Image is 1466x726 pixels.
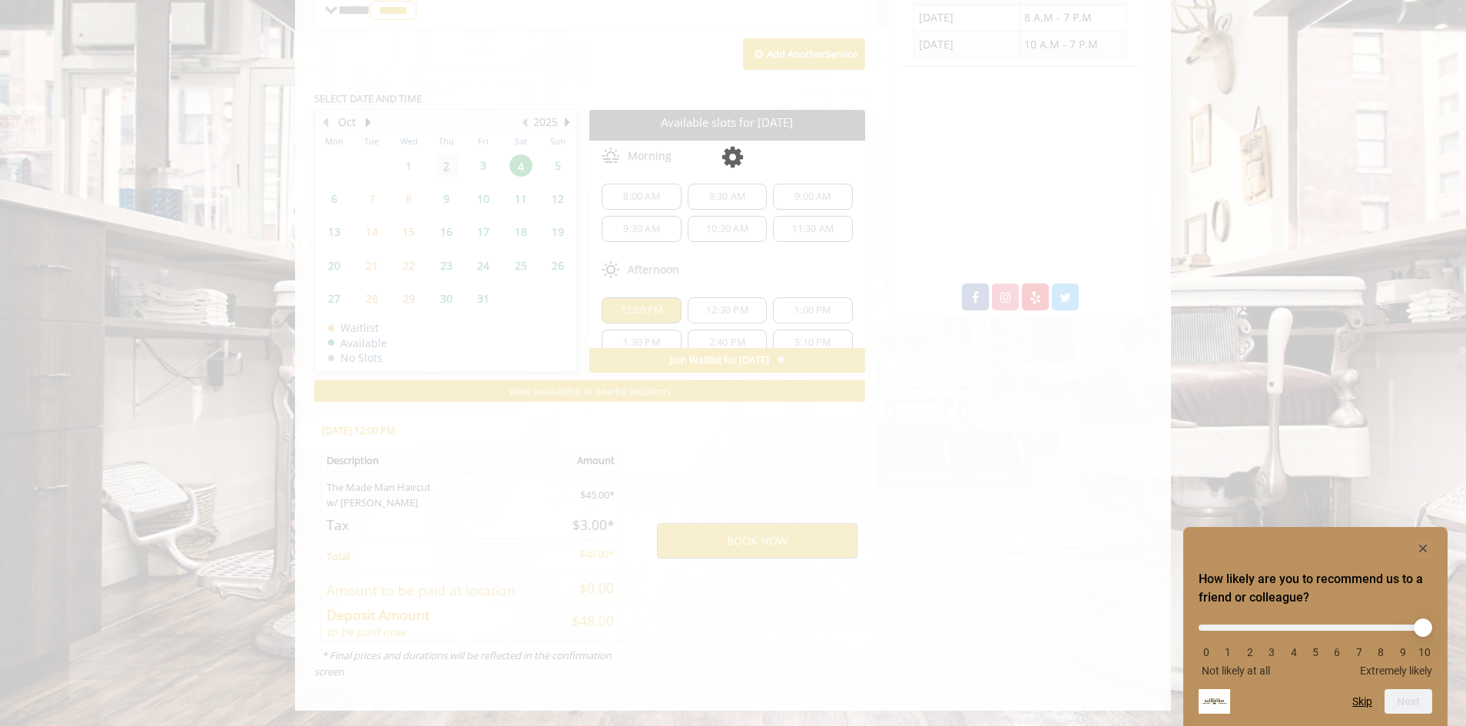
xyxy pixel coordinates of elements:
[1417,646,1432,658] li: 10
[1242,646,1258,658] li: 2
[1199,646,1214,658] li: 0
[1199,539,1432,714] div: How likely are you to recommend us to a friend or colleague? Select an option from 0 to 10, with ...
[1395,646,1411,658] li: 9
[1360,665,1432,677] span: Extremely likely
[1308,646,1323,658] li: 5
[1286,646,1302,658] li: 4
[1352,695,1372,708] button: Skip
[1414,539,1432,558] button: Hide survey
[1220,646,1235,658] li: 1
[1373,646,1388,658] li: 8
[1199,570,1432,607] h2: How likely are you to recommend us to a friend or colleague? Select an option from 0 to 10, with ...
[1264,646,1279,658] li: 3
[1199,613,1432,677] div: How likely are you to recommend us to a friend or colleague? Select an option from 0 to 10, with ...
[1202,665,1270,677] span: Not likely at all
[1385,689,1432,714] button: Next question
[1329,646,1345,658] li: 6
[1352,646,1367,658] li: 7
